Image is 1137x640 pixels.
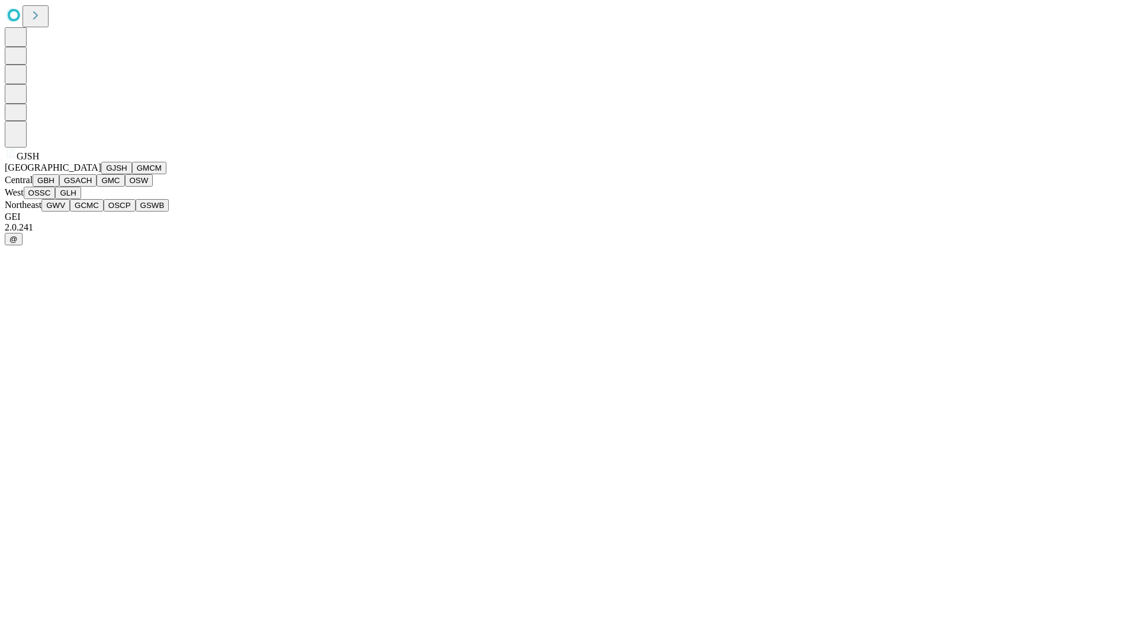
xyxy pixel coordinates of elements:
button: OSCP [104,199,136,212]
div: GEI [5,212,1132,222]
button: GSACH [59,174,97,187]
button: GMC [97,174,124,187]
span: @ [9,235,18,244]
button: GLH [55,187,81,199]
span: Central [5,175,33,185]
button: OSSC [24,187,56,199]
span: [GEOGRAPHIC_DATA] [5,162,101,172]
span: GJSH [17,151,39,161]
button: OSW [125,174,153,187]
span: West [5,187,24,197]
button: GJSH [101,162,132,174]
button: GBH [33,174,59,187]
button: GCMC [70,199,104,212]
button: @ [5,233,23,245]
button: GWV [41,199,70,212]
div: 2.0.241 [5,222,1132,233]
button: GMCM [132,162,166,174]
button: GSWB [136,199,169,212]
span: Northeast [5,200,41,210]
